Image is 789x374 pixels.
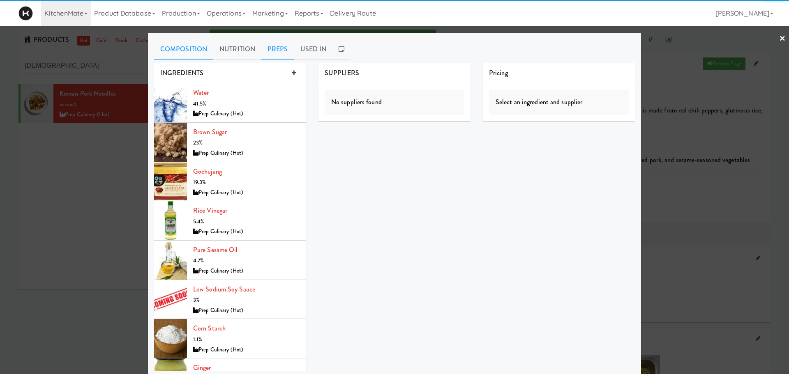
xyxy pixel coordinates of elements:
a: Ginger [193,363,211,372]
span: SUPPLIERS [325,68,359,78]
a: pure sesame oil [193,245,238,255]
a: × [779,26,786,52]
div: Prep Culinary (Hot) [193,345,300,355]
div: No suppliers found [325,89,464,115]
div: Prep Culinary (Hot) [193,305,300,316]
div: Low Sodium Soy Sauce3%Prep Culinary (Hot) [193,283,300,316]
a: Low Sodium Soy Sauce [193,285,255,294]
div: Prep Culinary (Hot) [193,227,300,237]
div: Select an ingredient and supplier [489,89,629,115]
a: rice vinegar [193,206,227,215]
a: Preps [261,39,294,60]
a: water [193,88,209,97]
a: gochujang [193,167,222,176]
div: Prep Culinary (Hot) [193,266,300,276]
div: Prep Culinary (Hot) [193,109,300,119]
div: Prep Culinary (Hot) [193,188,300,198]
a: Nutrition [213,39,261,60]
a: Used In [294,39,333,60]
span: 3% [193,296,200,304]
a: Corn Starch [193,324,226,333]
a: brown sugar [193,127,227,137]
div: Corn Starch1.1%Prep Culinary (Hot) [193,322,300,355]
span: 5.4% [193,218,204,225]
div: Prep Culinary (Hot) [193,148,300,158]
span: 41.5% [193,100,207,108]
span: INGREDIENTS [160,68,203,78]
span: 1.1% [193,335,202,343]
span: 19.3% [193,178,206,186]
div: pure sesame oil4.7%Prep Culinary (Hot) [193,244,300,276]
span: 4.7% [193,257,204,264]
div: water41.5%Prep Culinary (Hot) [193,87,300,119]
a: Composition [154,39,213,60]
span: Pricing [489,68,508,78]
div: brown sugar23%Prep Culinary (Hot) [193,126,300,158]
img: Micromart [18,6,33,21]
div: gochujang19.3%Prep Culinary (Hot) [193,165,300,198]
span: 23% [193,139,203,147]
div: rice vinegar5.4%Prep Culinary (Hot) [193,204,300,237]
